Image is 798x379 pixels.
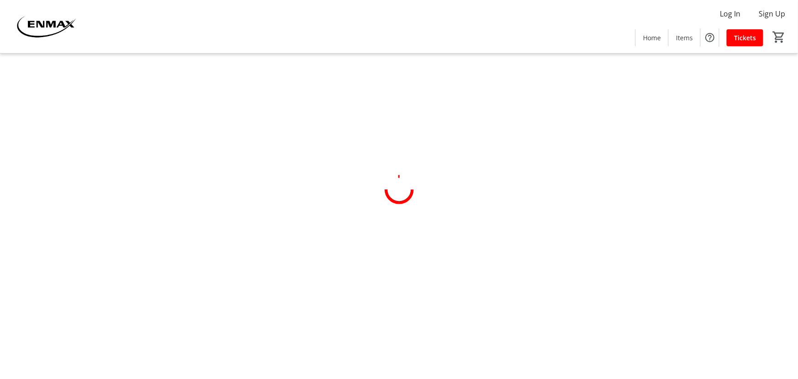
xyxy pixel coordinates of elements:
img: ENMAX 's Logo [5,4,87,49]
a: Tickets [727,29,763,46]
span: Sign Up [759,8,785,19]
button: Sign Up [751,6,793,21]
a: Home [636,29,668,46]
span: Home [643,33,661,43]
span: Tickets [734,33,756,43]
button: Help [701,28,719,47]
button: Log In [712,6,748,21]
button: Cart [771,29,787,45]
a: Items [669,29,700,46]
span: Log In [720,8,740,19]
span: Items [676,33,693,43]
